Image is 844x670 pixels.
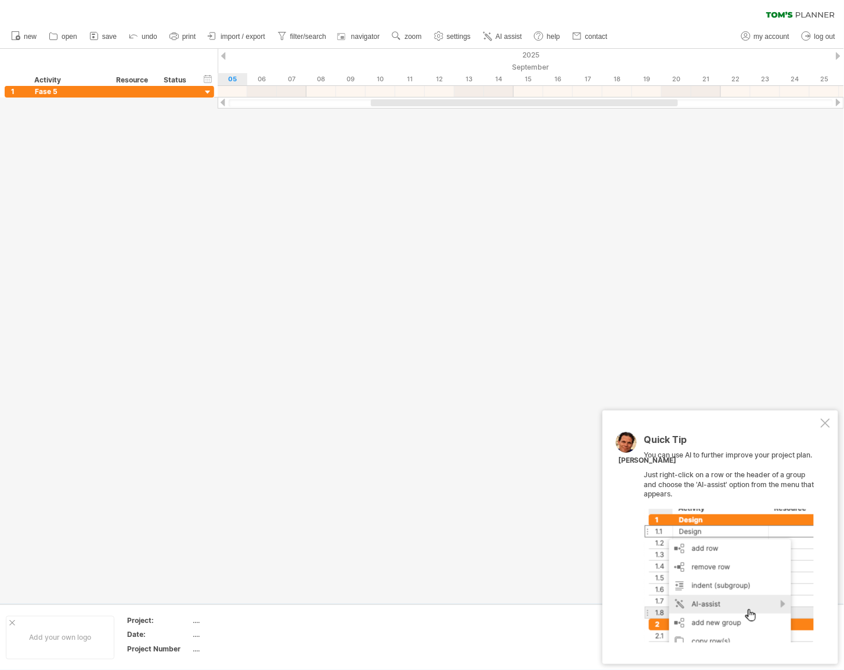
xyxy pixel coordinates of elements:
[395,73,425,85] div: Thursday, 11 September 2025
[514,73,543,85] div: Monday, 15 September 2025
[277,73,306,85] div: Sunday, 7 September 2025
[24,33,37,41] span: new
[644,435,818,643] div: You can use AI to further improve your project plan. Just right-click on a row or the header of a...
[573,73,603,85] div: Wednesday, 17 September 2025
[46,29,81,44] a: open
[480,29,525,44] a: AI assist
[455,73,484,85] div: Saturday, 13 September 2025
[603,73,632,85] div: Thursday, 18 September 2025
[543,73,573,85] div: Tuesday, 16 September 2025
[389,29,425,44] a: zoom
[531,29,564,44] a: help
[644,435,818,451] div: Quick Tip
[754,33,789,41] span: my account
[431,29,474,44] a: settings
[86,29,120,44] a: save
[662,73,691,85] div: Saturday, 20 September 2025
[218,73,247,85] div: Friday, 5 September 2025
[691,73,721,85] div: Sunday, 21 September 2025
[738,29,793,44] a: my account
[751,73,780,85] div: Tuesday, 23 September 2025
[205,29,269,44] a: import / export
[810,73,839,85] div: Thursday, 25 September 2025
[618,456,677,466] div: [PERSON_NAME]
[34,74,104,86] div: Activity
[221,33,265,41] span: import / export
[632,73,662,85] div: Friday, 19 September 2025
[275,29,330,44] a: filter/search
[547,33,560,41] span: help
[496,33,522,41] span: AI assist
[799,29,839,44] a: log out
[126,29,161,44] a: undo
[247,73,277,85] div: Saturday, 6 September 2025
[569,29,611,44] a: contact
[351,33,380,41] span: navigator
[405,33,421,41] span: zoom
[164,74,189,86] div: Status
[182,33,196,41] span: print
[8,29,40,44] a: new
[102,33,117,41] span: save
[290,33,326,41] span: filter/search
[142,33,157,41] span: undo
[366,73,395,85] div: Wednesday, 10 September 2025
[127,644,191,654] div: Project Number
[814,33,835,41] span: log out
[193,615,291,625] div: ....
[127,630,191,640] div: Date:
[116,74,152,86] div: Resource
[484,73,514,85] div: Sunday, 14 September 2025
[336,73,366,85] div: Tuesday, 9 September 2025
[425,73,455,85] div: Friday, 12 September 2025
[167,29,199,44] a: print
[127,615,191,625] div: Project:
[193,630,291,640] div: ....
[6,616,114,660] div: Add your own logo
[780,73,810,85] div: Wednesday, 24 September 2025
[306,73,336,85] div: Monday, 8 September 2025
[62,33,77,41] span: open
[11,86,28,97] div: 1
[585,33,608,41] span: contact
[193,644,291,654] div: ....
[35,86,104,97] div: Fase 5
[447,33,471,41] span: settings
[336,29,383,44] a: navigator
[721,73,751,85] div: Monday, 22 September 2025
